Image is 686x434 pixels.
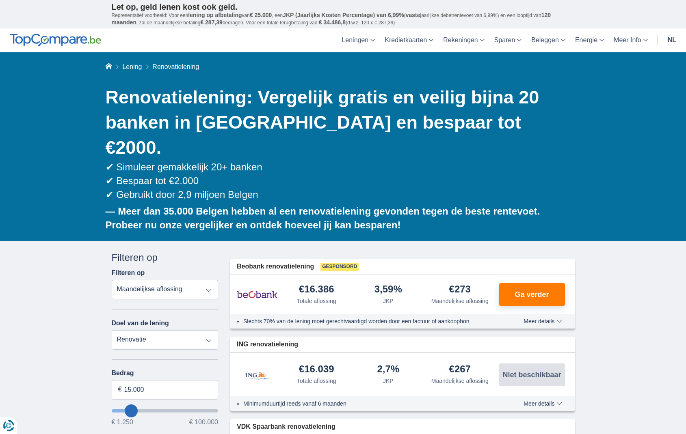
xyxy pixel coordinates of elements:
[237,284,277,305] img: product.pl.alt Beobank
[663,28,681,52] a: nl
[299,364,334,375] div: €16.039
[10,34,101,47] img: TopCompare
[243,400,494,408] li: Minimumduurtijd reeds vanaf 6 maanden
[237,422,335,432] span: VDK Spaarbank renovatielening
[106,63,112,70] a: Home
[524,401,562,406] span: Meer details
[380,28,438,52] a: Kredietkaarten
[517,400,568,407] button: Meer details
[250,12,272,18] span: € 25.000
[319,19,346,26] span: € 34.486,8
[188,12,242,18] span: lening op afbetaling
[337,28,380,52] a: Leningen
[243,317,494,325] li: Slechts 70% van de lening moet gerechtvaardigd worden door een factuur of aankoopbon
[383,297,394,305] div: JKP
[374,284,402,295] div: 3,59%
[431,377,489,385] div: Maandelijkse aflossing
[118,385,122,394] span: €
[438,28,489,52] a: Rekeningen
[383,377,394,385] div: JKP
[431,297,489,305] div: Maandelijkse aflossing
[320,263,359,271] span: Gesponsord
[122,63,142,70] a: Lening
[517,318,568,324] button: Meer details
[237,361,277,388] img: product.pl.alt ING
[237,262,314,271] span: Beobank renovatielening
[152,63,199,70] span: Renovatielening
[283,12,404,18] span: JKP (Jaarlijks Kosten Percentage) van 6,99%
[112,2,575,12] p: Let op, geld lenen kost ook geld.
[112,251,219,264] div: Filteren op
[515,291,549,298] span: Ga verder
[449,284,471,295] div: €273
[499,363,565,386] button: Niet beschikbaar
[406,12,420,18] span: vaste
[377,364,399,375] div: 2,7%
[570,28,609,52] a: Energie
[112,320,169,327] label: Doel van de lening
[502,371,561,378] span: Niet beschikbaar
[237,340,298,349] span: ING renovatielening
[299,284,334,295] div: €16.386
[489,28,527,52] a: Sparen
[526,28,570,52] a: Beleggen
[297,297,336,305] div: Totale aflossing
[106,160,575,202] div: ✔ Simuleer gemakkelijk 20+ banken ✔ Bespaar tot €2.000 ✔ Gebruikt door 2,9 miljoen Belgen
[106,85,575,160] h1: Renovatielening: Vergelijk gratis en veilig bijna 20 banken in [GEOGRAPHIC_DATA] en bespaar tot €...
[200,19,223,26] span: € 287,39
[524,318,562,324] span: Meer details
[499,283,565,306] button: Ga verder
[112,419,133,425] span: € 1.250
[106,206,540,230] b: — Meer dan 35.000 Belgen hebben al een renovatielening gevonden tegen de beste rentevoet. Probeer...
[189,419,218,425] span: € 100.000
[112,12,575,26] p: Representatief voorbeeld: Voor een van , een ( jaarlijkse debetrentevoet van 6,99%) en een loopti...
[297,377,336,385] div: Totale aflossing
[112,269,145,277] label: Filteren op
[609,28,653,52] a: Meer Info
[449,364,471,375] div: €267
[112,409,219,413] input: wantToBorrow
[112,370,219,377] label: Bedrag
[112,12,551,26] span: 120 maanden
